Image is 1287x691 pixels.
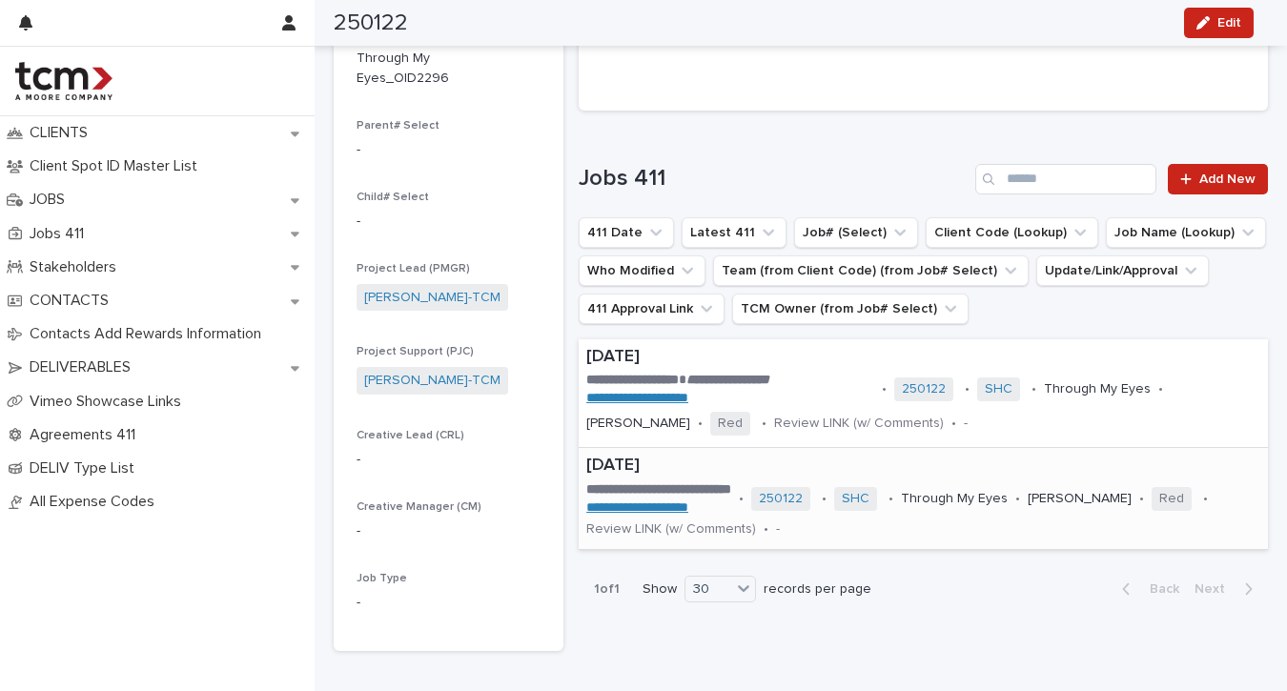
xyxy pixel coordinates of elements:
p: - [357,450,541,470]
span: Red [1152,487,1192,511]
p: - [776,521,780,538]
span: Creative Lead (CRL) [357,430,464,441]
p: • [882,381,887,397]
p: Jobs 411 [22,225,99,243]
button: Job Name (Lookup) [1106,217,1266,248]
span: Job Type [357,573,407,584]
input: Search [975,164,1156,194]
p: • [1015,491,1020,507]
p: DELIV Type List [22,459,150,478]
button: Next [1187,580,1268,598]
span: Edit [1217,16,1241,30]
p: - [357,521,541,541]
span: Child# Select [357,192,429,203]
button: Latest 411 [682,217,786,248]
span: Add New [1199,173,1256,186]
span: Parent# Select [357,120,439,132]
p: [DATE] [586,347,1260,368]
span: Red [710,412,750,436]
p: records per page [764,581,871,598]
p: [PERSON_NAME] [586,416,690,432]
button: 411 Approval Link [579,294,725,324]
p: • [764,521,768,538]
p: DELIVERABLES [22,358,146,376]
p: • [1139,491,1144,507]
a: 250122 [759,491,803,507]
p: Vimeo Showcase Links [22,393,196,411]
a: [PERSON_NAME]-TCM [364,288,500,308]
button: Update/Link/Approval [1036,255,1209,286]
p: • [951,416,956,432]
button: 411 Date [579,217,674,248]
span: Project Lead (PMGR) [357,263,470,274]
span: Creative Manager (CM) [357,501,481,513]
p: JOBS [22,191,80,209]
span: Back [1138,582,1179,596]
a: SHC [842,491,869,507]
p: • [1158,381,1163,397]
p: • [739,491,744,507]
p: • [698,416,703,432]
p: Through My Eyes [1044,381,1151,397]
h2: 250122 [334,10,408,37]
p: [DATE] [586,456,1260,477]
p: Contacts Add Rewards Information [22,325,276,343]
p: Agreements 411 [22,426,151,444]
p: 250122_SHC_DRTV__Through My Eyes_OID2296 [357,29,495,88]
button: Team (from Client Code) (from Job# Select) [713,255,1029,286]
p: Client Spot ID Master List [22,157,213,175]
button: Edit [1184,8,1254,38]
span: Project Support (PJC) [357,346,474,357]
a: SHC [985,381,1012,397]
p: - [964,416,968,432]
p: [PERSON_NAME] [1028,491,1132,507]
div: 30 [685,579,731,600]
img: 4hMmSqQkux38exxPVZHQ [15,62,112,100]
p: 1 of 1 [579,566,635,613]
p: • [965,381,970,397]
span: Next [1195,582,1236,596]
button: Client Code (Lookup) [926,217,1098,248]
h1: Jobs 411 [579,165,968,193]
button: TCM Owner (from Job# Select) [732,294,969,324]
p: CLIENTS [22,124,103,142]
p: - [357,140,541,160]
p: • [889,491,893,507]
p: • [762,416,766,432]
a: 250122 [902,381,946,397]
p: Show [643,581,677,598]
p: • [822,491,827,507]
p: All Expense Codes [22,493,170,511]
p: Through My Eyes [901,491,1008,507]
a: [PERSON_NAME]-TCM [364,371,500,391]
button: Back [1107,580,1187,598]
p: Stakeholders [22,258,132,276]
button: Job# (Select) [794,217,918,248]
p: • [1032,381,1036,397]
button: Who Modified [579,255,705,286]
a: Add New [1168,164,1268,194]
p: Review LINK (w/ Comments) [774,416,944,432]
p: CONTACTS [22,292,124,310]
p: - [357,593,541,613]
p: - [357,212,541,232]
p: Review LINK (w/ Comments) [586,521,756,538]
p: • [1203,491,1208,507]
